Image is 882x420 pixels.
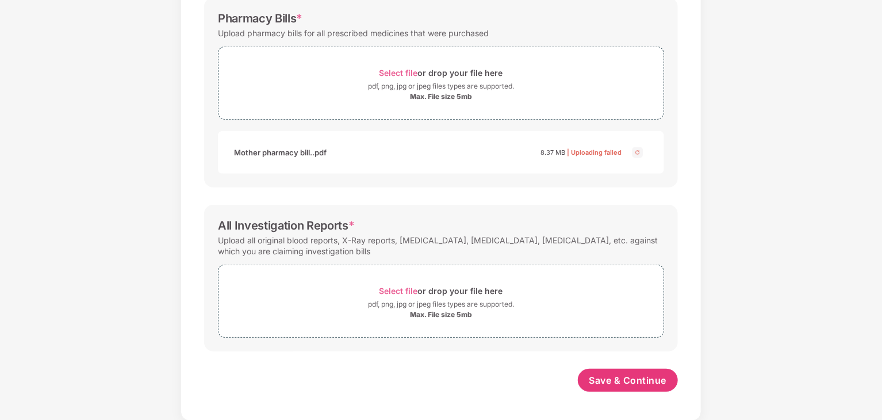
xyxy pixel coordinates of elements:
span: Select file [379,286,418,296]
div: or drop your file here [379,283,503,299]
div: pdf, png, jpg or jpeg files types are supported. [368,81,514,92]
span: Select fileor drop your file herepdf, png, jpg or jpeg files types are supported.Max. File size 5mb [218,274,664,329]
div: or drop your file here [379,65,503,81]
img: svg+xml;base64,PHN2ZyBpZD0iQ3Jvc3MtMjR4MjQiIHhtbG5zPSJodHRwOi8vd3d3LnczLm9yZy8yMDAwL3N2ZyIgd2lkdG... [631,146,645,159]
span: Select file [379,68,418,78]
span: Save & Continue [589,374,667,387]
div: pdf, png, jpg or jpeg files types are supported. [368,299,514,310]
div: Upload all original blood reports, X-Ray reports, [MEDICAL_DATA], [MEDICAL_DATA], [MEDICAL_DATA],... [218,232,664,259]
span: Select fileor drop your file herepdf, png, jpg or jpeg files types are supported.Max. File size 5mb [218,56,664,110]
div: Mother pharmacy bill..pdf [234,143,327,162]
div: Pharmacy Bills [218,12,302,25]
button: Save & Continue [578,369,678,392]
div: All Investigation Reports [218,219,355,232]
span: 8.37 MB [540,148,565,156]
div: Upload pharmacy bills for all prescribed medicines that were purchased [218,25,489,41]
div: Max. File size 5mb [410,310,472,319]
span: | Uploading failed [567,148,622,156]
div: Max. File size 5mb [410,92,472,101]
